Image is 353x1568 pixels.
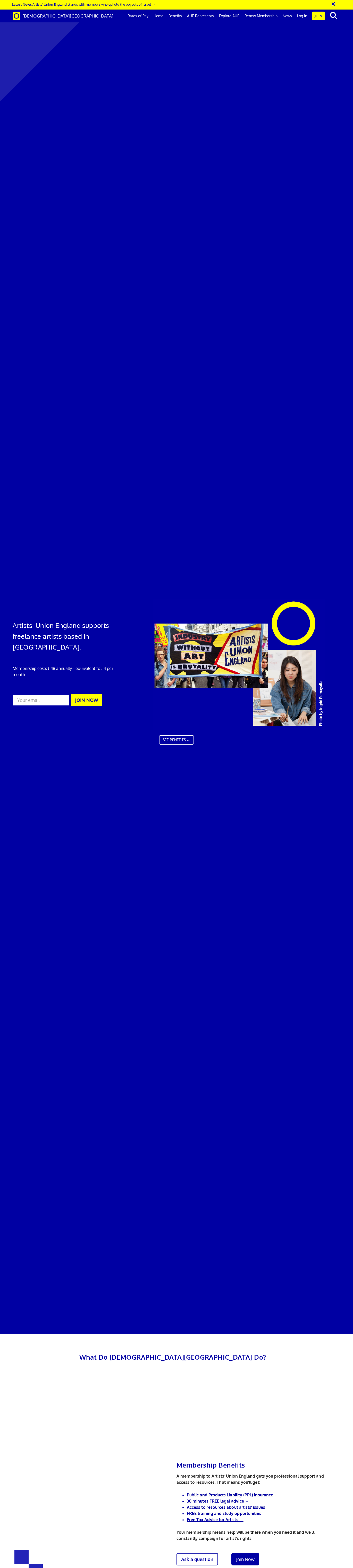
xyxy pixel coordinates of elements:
input: Your email [13,694,70,706]
li: Access to resources about artists’ issues [187,1504,327,1510]
p: Your membership means help will be there when you need it and we’ll constantly campaign for artis... [176,1529,327,1541]
a: Free Tax Advice for Artists → [187,1517,243,1522]
a: Brand [DEMOGRAPHIC_DATA][GEOGRAPHIC_DATA] [9,10,117,22]
p: Membership costs £48 annually – equivalent to £4 per month. [13,665,117,678]
li: FREE training and study opportunities [187,1510,327,1516]
h2: What Do [DEMOGRAPHIC_DATA][GEOGRAPHIC_DATA] Do? [40,1352,305,1362]
a: AUE Represents [184,10,216,22]
a: Latest News:Artists’ Union England stands with members who uphold the boycott of Israel → [12,2,155,6]
a: SEE BENEFITS [159,735,194,745]
h2: Membership Benefits [176,1460,327,1470]
a: Join Now [231,1553,259,1565]
a: Explore AUE [216,10,242,22]
a: News [280,10,295,22]
a: Public and Products Liability (PPL) insurance → [187,1492,278,1497]
a: Benefits [166,10,184,22]
button: search [326,10,342,21]
a: Log in [295,10,310,22]
a: Renew Membership [242,10,280,22]
a: Home [151,10,166,22]
a: Rates of Pay [125,10,151,22]
h1: Artists’ Union England supports freelance artists based in [GEOGRAPHIC_DATA]. [13,620,117,652]
span: [DEMOGRAPHIC_DATA][GEOGRAPHIC_DATA] [22,13,113,19]
p: A membership to Artists’ Union England gets you professional support and access to resources. Tha... [176,1473,327,1485]
a: 30 minutes FREE legal advice → [187,1498,249,1504]
a: Join [312,12,325,20]
strong: Latest News: [12,2,32,6]
a: Ask a question [176,1553,218,1565]
button: JOIN NOW [71,694,102,706]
